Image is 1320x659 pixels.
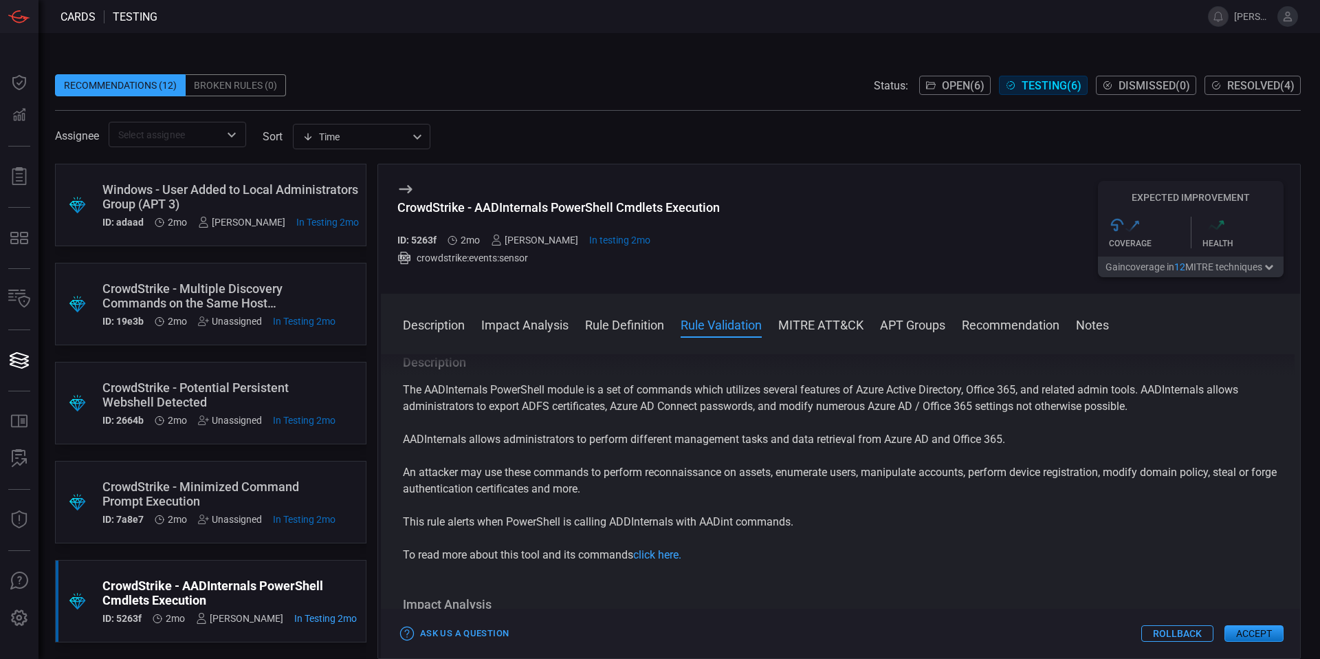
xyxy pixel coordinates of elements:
[273,316,335,327] span: Jul 24, 2025 3:07 PM
[102,579,357,607] div: CrowdStrike - AADInternals PowerShell Cmdlets Execution
[263,130,283,143] label: sort
[102,613,142,624] h5: ID: 5263f
[3,344,36,377] button: Cards
[3,222,36,255] button: MITRE - Detection Posture
[1224,625,1284,642] button: Accept
[102,316,144,327] h5: ID: 19e3b
[491,235,578,246] div: [PERSON_NAME]
[3,405,36,438] button: Rule Catalog
[60,10,96,23] span: Cards
[1076,316,1109,332] button: Notes
[1119,79,1190,92] span: Dismissed ( 0 )
[3,66,36,99] button: Dashboard
[1174,261,1185,272] span: 12
[397,251,720,265] div: crowdstrike:events:sensor
[102,479,335,508] div: CrowdStrike - Minimized Command Prompt Execution
[403,382,1278,415] p: The AADInternals PowerShell module is a set of commands which utilizes several features of Azure ...
[113,126,219,143] input: Select assignee
[198,415,262,426] div: Unassigned
[55,129,99,142] span: Assignee
[880,316,945,332] button: APT Groups
[1098,192,1284,203] h5: Expected Improvement
[113,10,157,23] span: testing
[296,217,359,228] span: Jul 21, 2025 3:17 PM
[585,316,664,332] button: Rule Definition
[1202,239,1284,248] div: Health
[273,415,335,426] span: Jul 22, 2025 4:48 PM
[3,99,36,132] button: Detections
[198,316,262,327] div: Unassigned
[102,415,144,426] h5: ID: 2664b
[874,79,908,92] span: Status:
[102,380,335,409] div: CrowdStrike - Potential Persistent Webshell Detected
[55,74,186,96] div: Recommendations (12)
[166,613,185,624] span: Jul 02, 2025 2:53 AM
[778,316,863,332] button: MITRE ATT&CK
[589,235,650,246] span: Jul 07, 2025 11:37 AM
[397,623,512,645] button: Ask Us a Question
[102,281,335,310] div: CrowdStrike - Multiple Discovery Commands on the Same Host (Turla, GALLIUM, APT 1)
[1098,257,1284,277] button: Gaincoverage in12MITRE techniques
[461,235,480,246] span: Jul 02, 2025 2:53 AM
[1227,79,1295,92] span: Resolved ( 4 )
[403,547,1278,563] p: To read more about this tool and its commands
[942,79,984,92] span: Open ( 6 )
[397,235,437,246] h5: ID: 5263f
[186,74,286,96] div: Broken Rules (0)
[198,217,285,228] div: [PERSON_NAME]
[102,514,144,525] h5: ID: 7a8e7
[403,596,1278,613] h3: Impact Analysis
[3,602,36,635] button: Preferences
[168,514,187,525] span: Jul 09, 2025 4:08 AM
[1022,79,1081,92] span: Testing ( 6 )
[403,316,465,332] button: Description
[919,76,991,95] button: Open(6)
[294,613,357,624] span: Jul 07, 2025 11:37 AM
[403,514,1278,530] p: This rule alerts when PowerShell is calling ADDInternals with AADint commands.
[3,442,36,475] button: ALERT ANALYSIS
[1141,625,1213,642] button: Rollback
[1096,76,1196,95] button: Dismissed(0)
[3,565,36,598] button: Ask Us A Question
[481,316,569,332] button: Impact Analysis
[403,464,1278,497] p: An attacker may use these commands to perform reconnaissance on assets, enumerate users, manipula...
[196,613,283,624] div: [PERSON_NAME]
[273,514,335,525] span: Jul 15, 2025 9:07 AM
[102,217,144,228] h5: ID: adaad
[168,316,187,327] span: Jul 17, 2025 9:37 AM
[102,182,359,211] div: Windows - User Added to Local Administrators Group (APT 3)
[168,415,187,426] span: Jul 17, 2025 9:36 AM
[681,316,762,332] button: Rule Validation
[3,283,36,316] button: Inventory
[633,548,681,561] a: click here.
[403,431,1278,448] p: AADInternals allows administrators to perform different management tasks and data retrieval from ...
[198,514,262,525] div: Unassigned
[1109,239,1191,248] div: Coverage
[222,125,241,144] button: Open
[1204,76,1301,95] button: Resolved(4)
[302,130,408,144] div: Time
[1234,11,1272,22] span: [PERSON_NAME].[PERSON_NAME]
[397,200,720,215] div: CrowdStrike - AADInternals PowerShell Cmdlets Execution
[962,316,1059,332] button: Recommendation
[168,217,187,228] span: Jul 17, 2025 9:37 AM
[999,76,1088,95] button: Testing(6)
[3,160,36,193] button: Reports
[3,504,36,537] button: Threat Intelligence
